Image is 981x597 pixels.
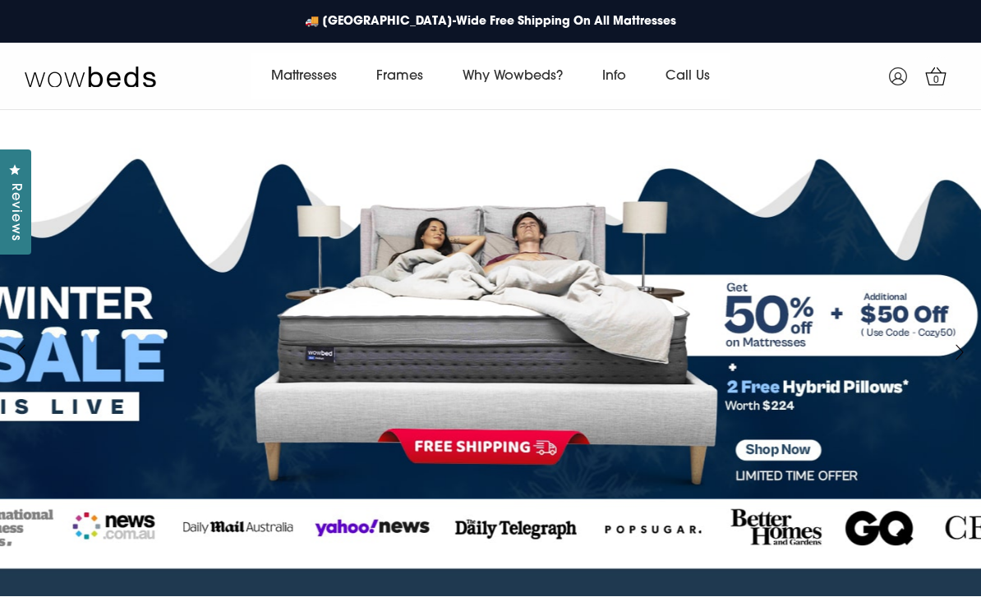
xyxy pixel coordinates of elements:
[646,53,730,99] a: Call Us
[915,56,956,97] a: 0
[928,72,945,89] span: 0
[251,53,357,99] a: Mattresses
[297,5,684,39] a: 🚚 [GEOGRAPHIC_DATA]-Wide Free Shipping On All Mattresses
[583,53,646,99] a: Info
[443,53,583,99] a: Why Wowbeds?
[4,183,25,241] span: Reviews
[25,65,156,88] img: Wow Beds Logo
[357,53,443,99] a: Frames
